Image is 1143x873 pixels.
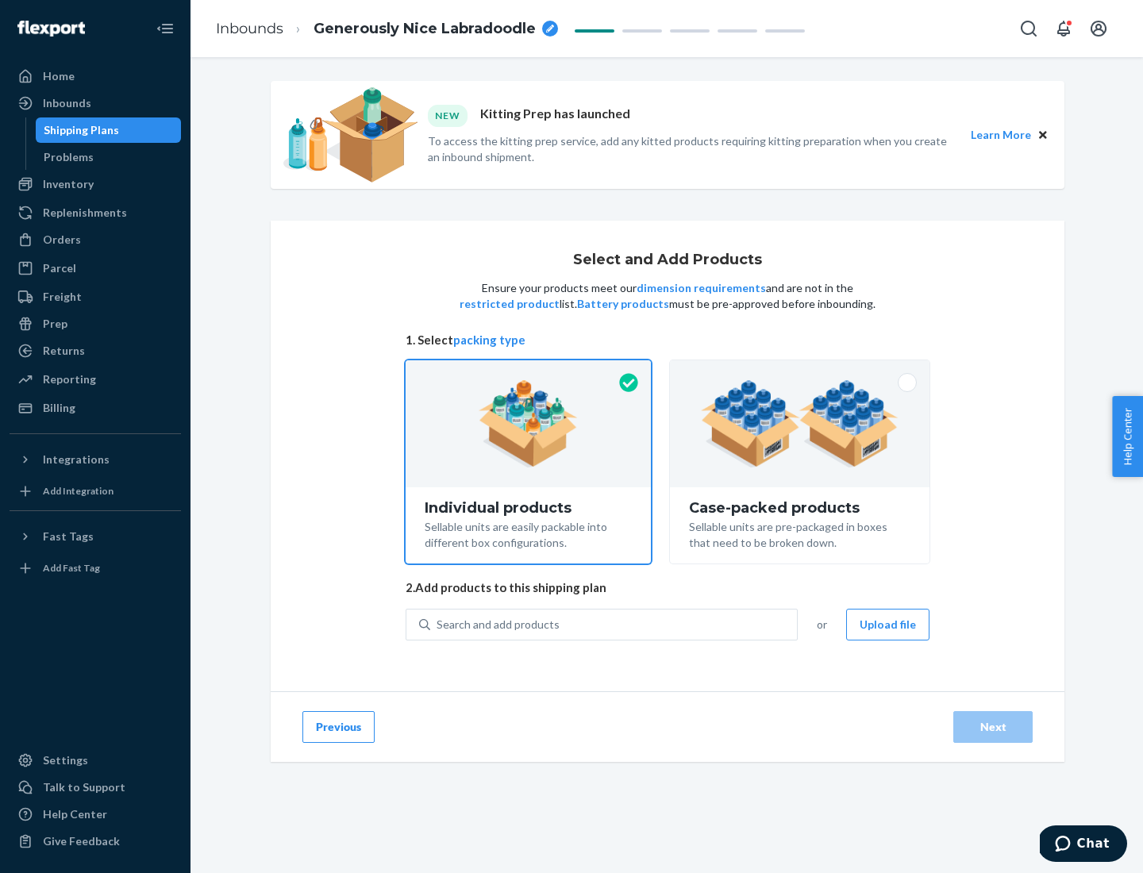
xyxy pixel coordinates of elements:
[953,711,1033,743] button: Next
[701,380,899,467] img: case-pack.59cecea509d18c883b923b81aeac6d0b.png
[425,516,632,551] div: Sellable units are easily packable into different box configurations.
[458,280,877,312] p: Ensure your products meet our and are not in the list. must be pre-approved before inbounding.
[437,617,560,633] div: Search and add products
[43,806,107,822] div: Help Center
[1048,13,1079,44] button: Open notifications
[967,719,1019,735] div: Next
[44,122,119,138] div: Shipping Plans
[406,579,929,596] span: 2. Add products to this shipping plan
[577,296,669,312] button: Battery products
[203,6,571,52] ol: breadcrumbs
[149,13,181,44] button: Close Navigation
[10,284,181,310] a: Freight
[43,484,114,498] div: Add Integration
[10,447,181,472] button: Integrations
[10,200,181,225] a: Replenishments
[10,63,181,89] a: Home
[428,105,468,126] div: NEW
[453,332,525,348] button: packing type
[43,205,127,221] div: Replenishments
[43,289,82,305] div: Freight
[637,280,766,296] button: dimension requirements
[43,833,120,849] div: Give Feedback
[1034,126,1052,144] button: Close
[17,21,85,37] img: Flexport logo
[846,609,929,640] button: Upload file
[10,556,181,581] a: Add Fast Tag
[43,779,125,795] div: Talk to Support
[43,260,76,276] div: Parcel
[36,144,182,170] a: Problems
[1040,825,1127,865] iframe: Opens a widget where you can chat to one of our agents
[314,19,536,40] span: Generously Nice Labradoodle
[971,126,1031,144] button: Learn More
[406,332,929,348] span: 1. Select
[10,171,181,197] a: Inventory
[689,500,910,516] div: Case-packed products
[1013,13,1045,44] button: Open Search Box
[36,117,182,143] a: Shipping Plans
[10,311,181,337] a: Prep
[10,775,181,800] button: Talk to Support
[10,256,181,281] a: Parcel
[43,68,75,84] div: Home
[10,748,181,773] a: Settings
[10,338,181,363] a: Returns
[43,400,75,416] div: Billing
[10,829,181,854] button: Give Feedback
[43,343,85,359] div: Returns
[44,149,94,165] div: Problems
[43,529,94,544] div: Fast Tags
[10,90,181,116] a: Inbounds
[10,227,181,252] a: Orders
[1112,396,1143,477] button: Help Center
[10,802,181,827] a: Help Center
[10,479,181,504] a: Add Integration
[43,232,81,248] div: Orders
[43,752,88,768] div: Settings
[10,524,181,549] button: Fast Tags
[43,371,96,387] div: Reporting
[10,367,181,392] a: Reporting
[302,711,375,743] button: Previous
[460,296,560,312] button: restricted product
[43,561,100,575] div: Add Fast Tag
[10,395,181,421] a: Billing
[479,380,578,467] img: individual-pack.facf35554cb0f1810c75b2bd6df2d64e.png
[216,20,283,37] a: Inbounds
[43,452,110,467] div: Integrations
[425,500,632,516] div: Individual products
[43,176,94,192] div: Inventory
[573,252,762,268] h1: Select and Add Products
[428,133,956,165] p: To access the kitting prep service, add any kitted products requiring kitting preparation when yo...
[480,105,630,126] p: Kitting Prep has launched
[1083,13,1114,44] button: Open account menu
[817,617,827,633] span: or
[43,316,67,332] div: Prep
[43,95,91,111] div: Inbounds
[689,516,910,551] div: Sellable units are pre-packaged in boxes that need to be broken down.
